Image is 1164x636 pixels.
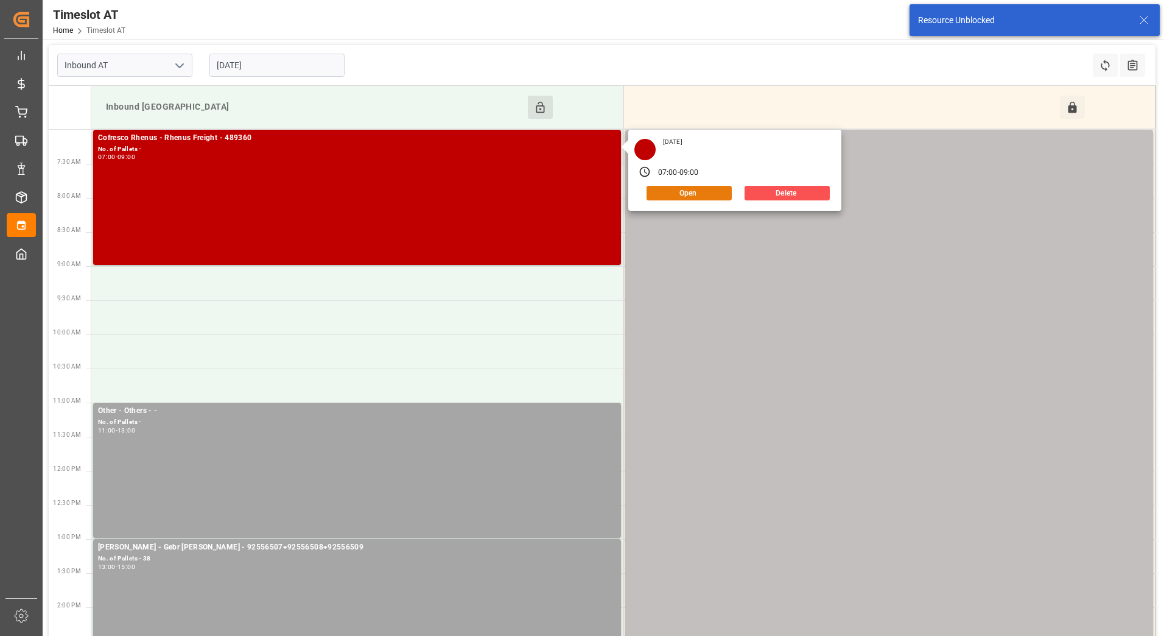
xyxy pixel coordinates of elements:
[53,431,81,438] span: 11:30 AM
[98,154,116,160] div: 07:00
[57,602,81,609] span: 2:00 PM
[57,227,81,233] span: 8:30 AM
[678,168,679,178] div: -
[630,132,1148,144] div: - -
[98,144,616,155] div: No. of Pallets -
[57,54,192,77] input: Type to search/select
[117,428,135,433] div: 13:00
[98,542,616,554] div: [PERSON_NAME] - Gebr [PERSON_NAME] - 92556507+92556508+92556509
[98,405,616,417] div: Other - Others - -
[98,132,616,144] div: Cofresco Rhenus - Rhenus Freight - 489360
[57,261,81,267] span: 9:00 AM
[53,363,81,370] span: 10:30 AM
[101,96,528,119] div: Inbound [GEOGRAPHIC_DATA]
[53,5,125,24] div: Timeslot AT
[53,26,73,35] a: Home
[53,329,81,336] span: 10:00 AM
[57,295,81,302] span: 9:30 AM
[98,554,616,564] div: No. of Pallets - 38
[98,417,616,428] div: No. of Pallets -
[57,568,81,574] span: 1:30 PM
[57,534,81,540] span: 1:00 PM
[98,428,116,433] div: 11:00
[117,154,135,160] div: 09:00
[53,465,81,472] span: 12:00 PM
[918,14,1127,27] div: Resource Unblocked
[116,564,117,570] div: -
[98,564,116,570] div: 13:00
[209,54,345,77] input: DD-MM-YYYY
[630,144,1148,155] div: No. of Pallets -
[679,168,699,178] div: 09:00
[57,158,81,165] span: 7:30 AM
[658,168,678,178] div: 07:00
[116,154,117,160] div: -
[53,397,81,404] span: 11:00 AM
[57,193,81,199] span: 8:00 AM
[116,428,117,433] div: -
[53,500,81,506] span: 12:30 PM
[170,56,188,75] button: open menu
[647,186,732,200] button: Open
[745,186,830,200] button: Delete
[659,138,687,146] div: [DATE]
[117,564,135,570] div: 15:00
